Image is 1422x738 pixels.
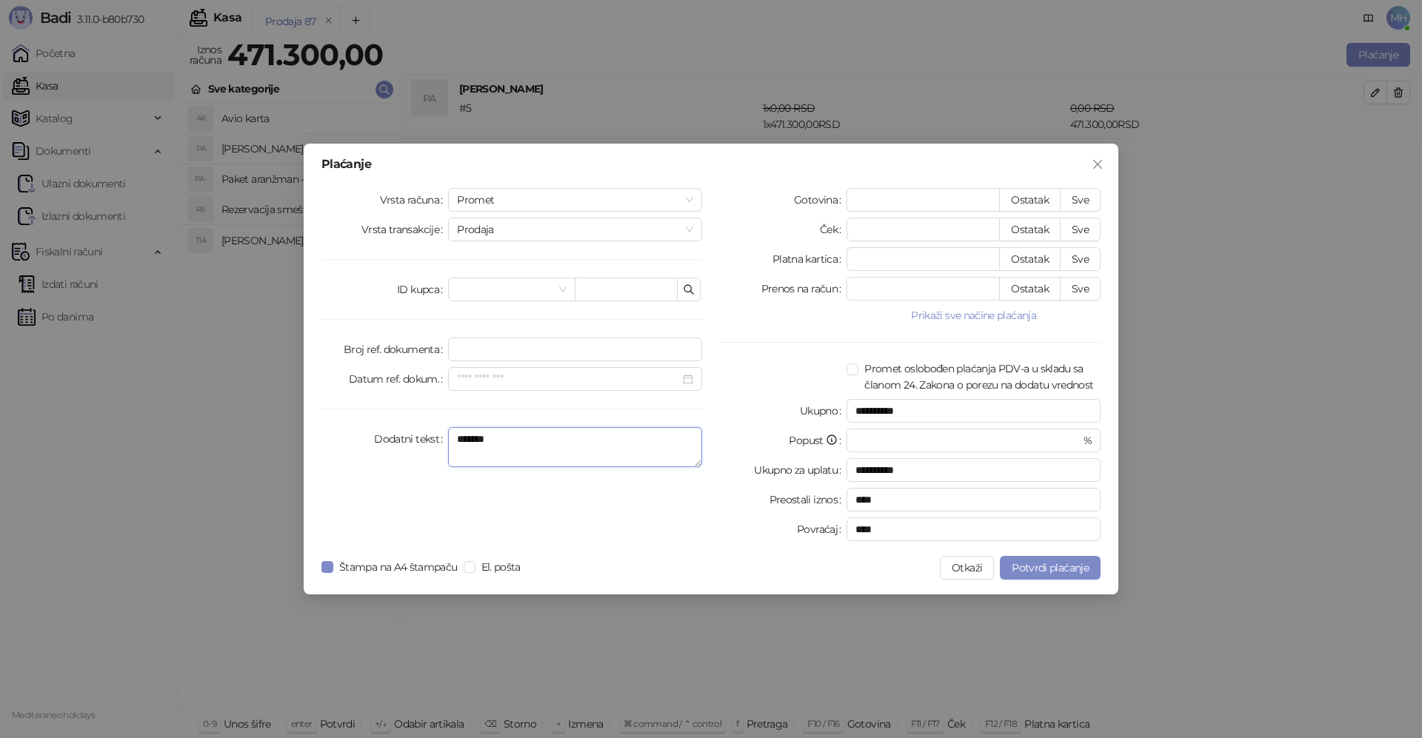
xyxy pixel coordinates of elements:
[361,218,449,241] label: Vrsta transakcije
[457,189,693,211] span: Promet
[380,188,449,212] label: Vrsta računa
[797,517,847,541] label: Povraćaj
[847,306,1101,324] button: Prikaži sve načine plaćanja
[349,367,449,391] label: Datum ref. dokum.
[475,559,527,575] span: El. pošta
[940,556,994,580] button: Otkaži
[457,371,680,387] input: Datum ref. dokum.
[333,559,464,575] span: Štampa na A4 štampaču
[1060,188,1101,212] button: Sve
[397,278,448,301] label: ID kupca
[344,338,448,361] label: Broj ref. dokumenta
[770,488,847,511] label: Preostali iznos
[999,218,1061,241] button: Ostatak
[999,277,1061,301] button: Ostatak
[800,399,847,423] label: Ukupno
[789,429,847,452] label: Popust
[761,277,847,301] label: Prenos na račun
[754,458,847,482] label: Ukupno za uplatu
[820,218,847,241] label: Ček
[1086,152,1109,176] button: Close
[1000,556,1101,580] button: Potvrdi plaćanje
[457,218,693,241] span: Prodaja
[999,247,1061,271] button: Ostatak
[448,427,702,467] textarea: Dodatni tekst
[772,247,847,271] label: Platna kartica
[1060,277,1101,301] button: Sve
[999,188,1061,212] button: Ostatak
[1012,561,1089,574] span: Potvrdi plaćanje
[1060,218,1101,241] button: Sve
[448,338,702,361] input: Broj ref. dokumenta
[794,188,847,212] label: Gotovina
[321,158,1101,170] div: Plaćanje
[374,427,448,451] label: Dodatni tekst
[1092,158,1104,170] span: close
[858,360,1101,393] span: Promet oslobođen plaćanja PDV-a u skladu sa članom 24. Zakona o porezu na dodatu vrednost
[1060,247,1101,271] button: Sve
[855,429,1080,452] input: Popust
[1086,158,1109,170] span: Zatvori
